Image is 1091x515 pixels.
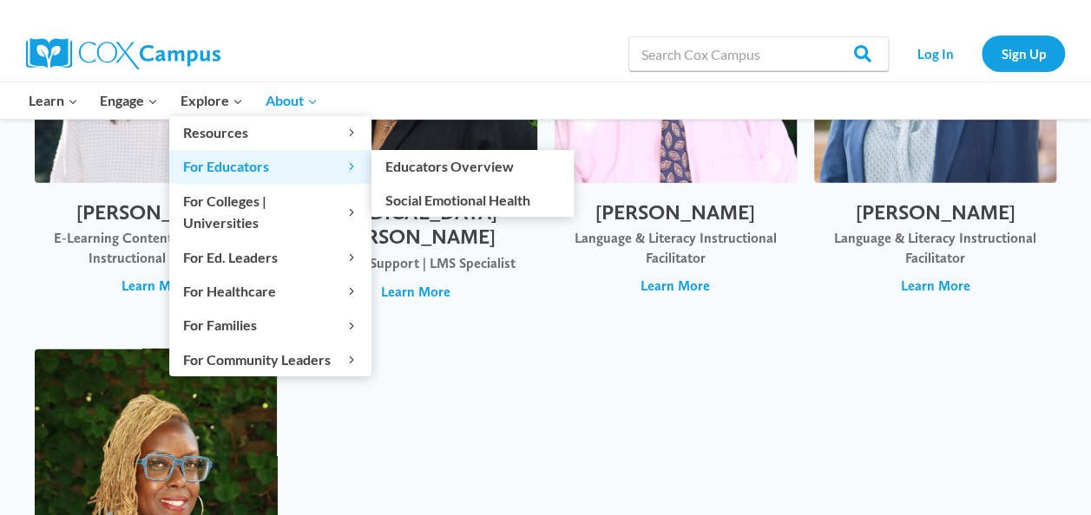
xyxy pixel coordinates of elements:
h2: [MEDICAL_DATA][PERSON_NAME] [312,200,519,251]
input: Search Cox Campus [628,36,889,71]
button: Child menu of Resources [169,116,371,149]
span: Learn More [900,277,969,296]
div: Language & Literacy Instructional Facilitator [831,229,1039,268]
h2: [PERSON_NAME] [52,200,260,225]
a: Log In [897,36,973,71]
button: Child menu of For Community Leaders [169,342,371,375]
span: Learn More [122,277,191,296]
span: Learn More [641,277,710,296]
div: E-Learning Content Specialist and Instructional Designer [52,229,260,268]
div: Language & Literacy Instructional Facilitator [572,229,779,268]
nav: Primary Navigation [17,82,328,119]
a: Social Emotional Health [371,183,574,216]
button: Child menu of For Ed. Leaders [169,240,371,273]
img: Cox Campus [26,38,220,69]
button: Child menu of About [254,82,329,119]
a: Sign Up [982,36,1065,71]
nav: Secondary Navigation [897,36,1065,71]
button: Child menu of For Educators [169,150,371,183]
button: Child menu of Explore [169,82,254,119]
button: Child menu of For Families [169,309,371,342]
a: Educators Overview [371,150,574,183]
div: Member Support | LMS Specialist [312,254,519,273]
h2: [PERSON_NAME] [572,200,779,225]
button: Child menu of Learn [17,82,89,119]
button: Child menu of For Healthcare [169,275,371,308]
span: Learn More [381,283,450,302]
button: Child menu of For Colleges | Universities [169,184,371,239]
h2: [PERSON_NAME] [831,200,1039,225]
button: Child menu of Engage [89,82,170,119]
